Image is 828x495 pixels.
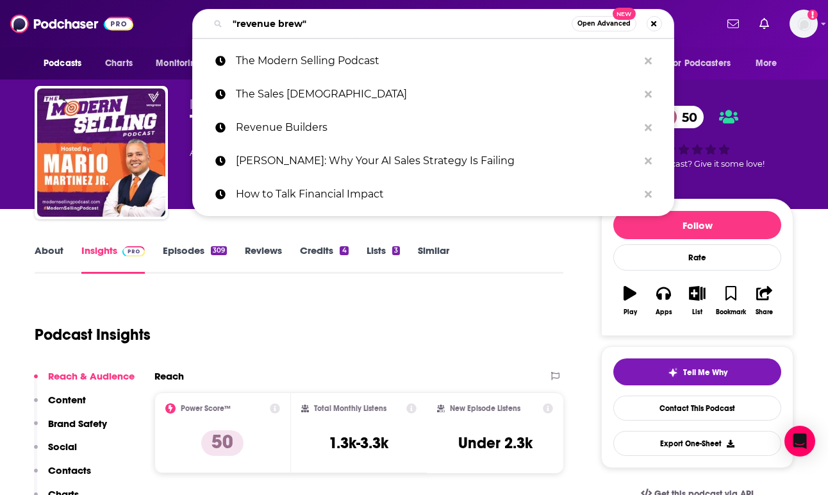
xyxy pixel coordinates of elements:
button: open menu [35,51,98,76]
a: The Sales [DEMOGRAPHIC_DATA] [192,78,674,111]
svg: Add a profile image [807,10,818,20]
div: Rate [613,244,781,271]
img: tell me why sparkle [668,367,678,378]
div: Search podcasts, credits, & more... [192,9,674,38]
div: A weekly podcast [190,145,458,160]
button: Brand Safety [34,417,107,441]
h2: New Episode Listens [450,404,520,413]
p: 50 [201,430,244,456]
button: open menu [661,51,749,76]
div: Open Intercom Messenger [784,426,815,457]
span: Monitoring [156,55,201,72]
p: Revenue Builders [236,111,638,144]
p: How to Talk Financial Impact [236,178,638,211]
a: 50 [656,106,704,128]
span: New [613,8,636,20]
input: Search podcasts, credits, & more... [228,13,572,34]
span: Tell Me Why [683,367,727,378]
button: Follow [613,211,781,239]
span: 50 [669,106,704,128]
a: Credits4 [300,244,348,274]
h1: Podcast Insights [35,325,151,344]
p: Brand Safety [48,417,107,430]
button: Contacts [34,464,91,488]
a: About [35,244,63,274]
img: The Modern Selling Podcast [37,88,165,217]
span: Good podcast? Give it some love! [630,159,765,169]
span: Open Advanced [577,21,631,27]
a: Charts [97,51,140,76]
button: List [681,278,714,324]
a: Show notifications dropdown [722,13,744,35]
button: tell me why sparkleTell Me Why [613,358,781,385]
p: Contacts [48,464,91,476]
a: Reviews [245,244,282,274]
h2: Reach [154,370,184,382]
h2: Power Score™ [181,404,231,413]
div: Apps [656,308,672,316]
span: For Podcasters [669,55,731,72]
img: Podchaser - Follow, Share and Rate Podcasts [10,12,133,36]
div: Share [756,308,773,316]
button: Reach & Audience [34,370,135,394]
p: Content [48,394,86,406]
span: Podcasts [44,55,81,72]
div: 4 [340,246,348,255]
a: Show notifications dropdown [754,13,774,35]
button: Apps [647,278,680,324]
button: Show profile menu [790,10,818,38]
button: Export One-Sheet [613,431,781,456]
p: The Modern Selling Podcast [236,44,638,78]
a: The Modern Selling Podcast [192,44,674,78]
a: [PERSON_NAME]: Why Your AI Sales Strategy Is Failing [192,144,674,178]
span: Logged in as Marketing09 [790,10,818,38]
div: 50Good podcast? Give it some love! [601,97,793,177]
a: Episodes309 [163,244,227,274]
div: Bookmark [716,308,746,316]
button: Play [613,278,647,324]
img: Podchaser Pro [122,246,145,256]
a: Contact This Podcast [613,396,781,421]
button: Social [34,440,77,464]
button: open menu [147,51,218,76]
a: Revenue Builders [192,111,674,144]
button: Bookmark [714,278,747,324]
a: InsightsPodchaser Pro [81,244,145,274]
span: [PERSON_NAME] [190,97,281,110]
span: Charts [105,55,133,72]
h2: Total Monthly Listens [314,404,386,413]
button: Content [34,394,86,417]
button: open menu [747,51,793,76]
div: 309 [211,246,227,255]
button: Open AdvancedNew [572,16,636,31]
div: 3 [392,246,400,255]
a: How to Talk Financial Impact [192,178,674,211]
img: User Profile [790,10,818,38]
div: Play [624,308,637,316]
h3: Under 2.3k [458,433,533,453]
p: Reach & Audience [48,370,135,382]
button: Share [748,278,781,324]
span: More [756,55,777,72]
p: The Sales Evangelist [236,78,638,111]
p: Social [48,440,77,453]
a: Lists3 [367,244,400,274]
p: Doug Foley: Why Your AI Sales Strategy Is Failing [236,144,638,178]
a: Similar [418,244,449,274]
h3: 1.3k-3.3k [329,433,388,453]
div: List [692,308,702,316]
